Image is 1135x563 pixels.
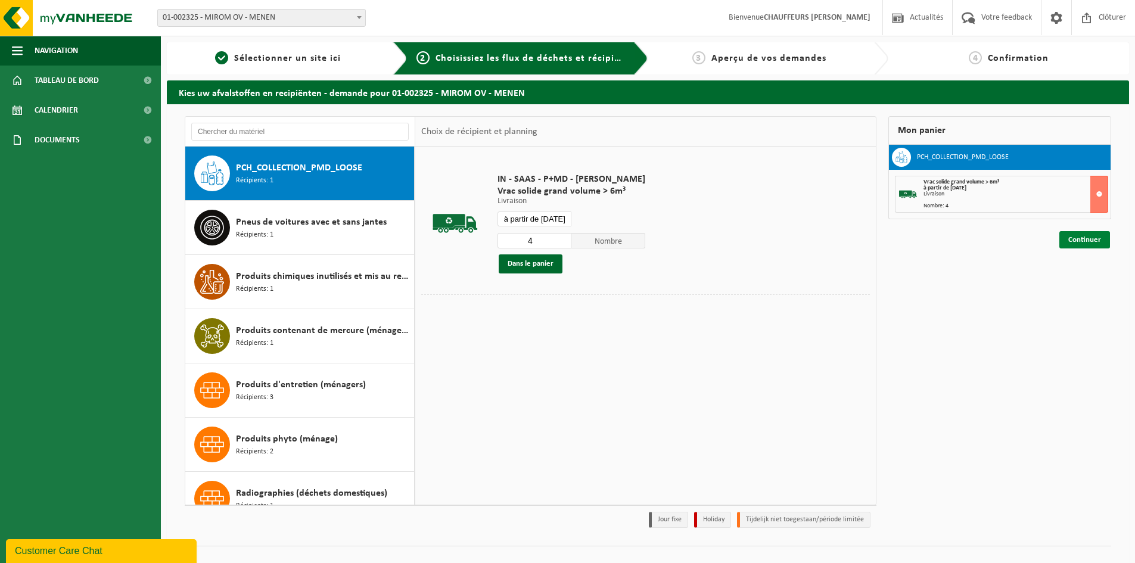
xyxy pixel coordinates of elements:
[692,51,705,64] span: 3
[185,147,415,201] button: PCH_COLLECTION_PMD_LOOSE Récipients: 1
[416,51,430,64] span: 2
[185,255,415,309] button: Produits chimiques inutilisés et mis au rebut (ménages) Récipients: 1
[185,472,415,526] button: Radiographies (déchets domestiques) Récipients: 1
[888,116,1111,145] div: Mon panier
[185,418,415,472] button: Produits phyto (ménage) Récipients: 2
[236,269,411,284] span: Produits chimiques inutilisés et mis au rebut (ménages)
[234,54,341,63] span: Sélectionner un site ici
[499,254,562,273] button: Dans le panier
[236,161,362,175] span: PCH_COLLECTION_PMD_LOOSE
[764,13,870,22] strong: CHAUFFEURS [PERSON_NAME]
[173,51,384,66] a: 1Sélectionner un site ici
[236,392,273,403] span: Récipients: 3
[1059,231,1110,248] a: Continuer
[236,432,338,446] span: Produits phyto (ménage)
[236,446,273,458] span: Récipients: 2
[158,10,365,26] span: 01-002325 - MIROM OV - MENEN
[917,148,1009,167] h3: PCH_COLLECTION_PMD_LOOSE
[6,537,199,563] iframe: chat widget
[236,215,387,229] span: Pneus de voitures avec et sans jantes
[923,191,1108,197] div: Livraison
[157,9,366,27] span: 01-002325 - MIROM OV - MENEN
[497,185,645,197] span: Vrac solide grand volume > 6m³
[497,173,645,185] span: IN - SAAS - P+MD - [PERSON_NAME]
[497,197,645,206] p: Livraison
[35,125,80,155] span: Documents
[694,512,731,528] li: Holiday
[571,233,645,248] span: Nombre
[923,179,999,185] span: Vrac solide grand volume > 6m³
[497,211,571,226] input: Sélectionnez date
[185,201,415,255] button: Pneus de voitures avec et sans jantes Récipients: 1
[35,66,99,95] span: Tableau de bord
[236,175,273,186] span: Récipients: 1
[923,185,966,191] strong: à partir de [DATE]
[236,324,411,338] span: Produits contenant de mercure (ménagers)
[436,54,634,63] span: Choisissiez les flux de déchets et récipients
[988,54,1049,63] span: Confirmation
[649,512,688,528] li: Jour fixe
[711,54,826,63] span: Aperçu de vos demandes
[35,95,78,125] span: Calendrier
[185,309,415,363] button: Produits contenant de mercure (ménagers) Récipients: 1
[236,486,387,500] span: Radiographies (déchets domestiques)
[185,363,415,418] button: Produits d'entretien (ménagers) Récipients: 3
[236,500,273,512] span: Récipients: 1
[969,51,982,64] span: 4
[236,338,273,349] span: Récipients: 1
[236,284,273,295] span: Récipients: 1
[167,80,1129,104] h2: Kies uw afvalstoffen en recipiënten - demande pour 01-002325 - MIROM OV - MENEN
[35,36,78,66] span: Navigation
[191,123,409,141] input: Chercher du matériel
[236,229,273,241] span: Récipients: 1
[923,203,1108,209] div: Nombre: 4
[215,51,228,64] span: 1
[737,512,870,528] li: Tijdelijk niet toegestaan/période limitée
[236,378,366,392] span: Produits d'entretien (ménagers)
[415,117,543,147] div: Choix de récipient et planning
